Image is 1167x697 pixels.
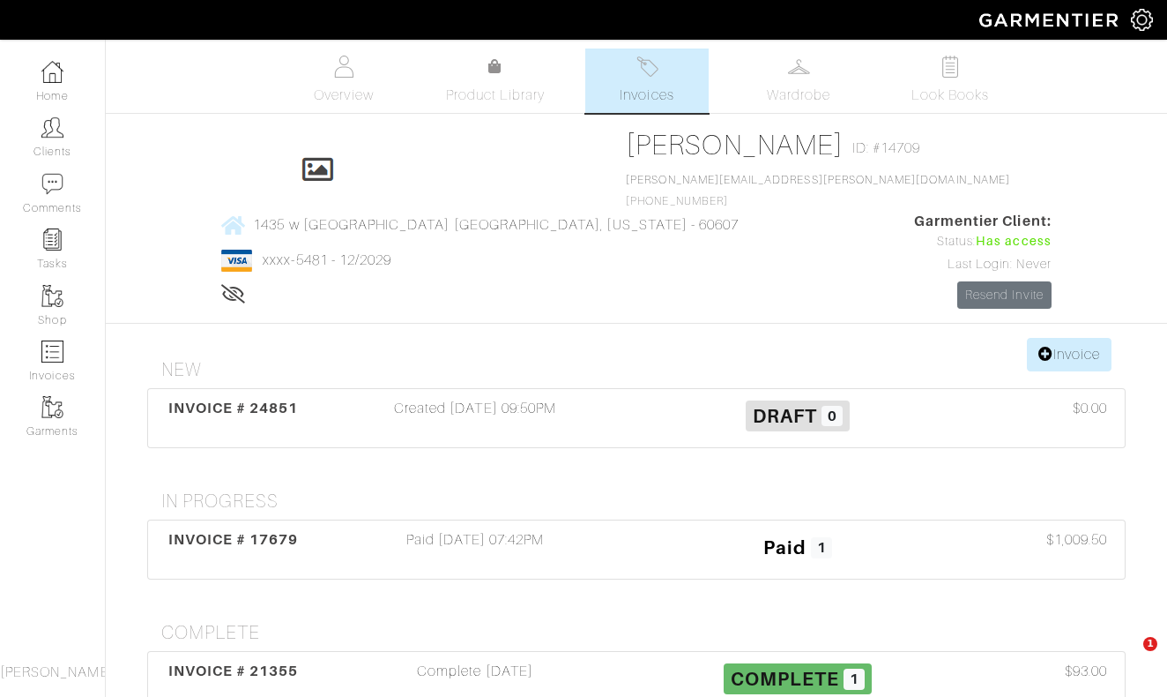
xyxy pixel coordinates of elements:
[844,669,865,690] span: 1
[1131,9,1153,31] img: gear-icon-white-bd11855cb880d31180b6d7d6211b90ccbf57a29d726f0c71d8c61bd08dd39cc2.png
[911,85,990,106] span: Look Books
[976,232,1052,251] span: Has access
[253,217,739,233] span: 1435 w [GEOGRAPHIC_DATA] [GEOGRAPHIC_DATA], [US_STATE] - 60607
[161,491,1126,513] h4: In Progress
[767,85,830,106] span: Wardrobe
[168,663,299,679] span: INVOICE # 21355
[914,232,1052,251] div: Status:
[147,388,1126,448] a: INVOICE # 24851 Created [DATE] 09:50PM Draft 0 $0.00
[41,229,63,251] img: reminder-icon-8004d30b9f0a5d33ae49ab947aed9ed385cf756f9e5892f1edd6e32f2345188e.png
[852,138,921,159] span: ID: #14709
[41,285,63,307] img: garments-icon-b7da505a4dc4fd61783c78ac3ca0ef83fa9d6f193b1c9dc38574b1d14d53ca28.png
[731,668,839,690] span: Complete
[168,531,299,548] span: INVOICE # 17679
[753,405,817,427] span: Draft
[626,129,844,161] a: [PERSON_NAME]
[1143,637,1157,651] span: 1
[147,520,1126,580] a: INVOICE # 17679 Paid [DATE] 07:42PM Paid 1 $1,009.50
[620,85,673,106] span: Invoices
[161,622,1126,644] h4: Complete
[314,398,636,438] div: Created [DATE] 09:50PM
[970,4,1131,35] img: garmentier-logo-header-white-b43fb05a5012e4ada735d5af1a66efaba907eab6374d6393d1fbf88cb4ef424d.png
[914,255,1052,274] div: Last Login: Never
[737,49,860,113] a: Wardrobe
[221,250,252,272] img: visa-934b35602734be37eb7d5d7e5dbcd2044c359bf20a24dc3361ca3fa54326a8a7.png
[41,61,63,83] img: dashboard-icon-dbcd8f5a0b271acd01030246c82b418ddd0df26cd7fceb0bd07c9910d44c42f6.png
[636,56,658,78] img: orders-27d20c2124de7fd6de4e0e44c1d41de31381a507db9b33961299e4e07d508b8c.svg
[788,56,810,78] img: wardrobe-487a4870c1b7c33e795ec22d11cfc2ed9d08956e64fb3008fe2437562e282088.svg
[168,400,299,416] span: INVOICE # 24851
[1065,661,1107,682] span: $93.00
[1046,529,1107,551] span: $1,009.50
[626,174,1010,207] span: [PHONE_NUMBER]
[1073,398,1107,419] span: $0.00
[263,252,391,268] a: xxxx-5481 - 12/2029
[41,173,63,195] img: comment-icon-a0a6a9ef722e966f86d9cbdc48e553b5cf19dbc54f86b18d962a5391bc8f6eb6.png
[282,49,405,113] a: Overview
[41,341,63,363] img: orders-icon-0abe47150d42831381b5fb84f609e132dff9fe21cb692f30cb5eec754e2cba89.png
[914,211,1052,232] span: Garmentier Client:
[940,56,962,78] img: todo-9ac3debb85659649dc8f770b8b6100bb5dab4b48dedcbae339e5042a72dfd3cc.svg
[1027,338,1111,371] a: Invoice
[626,174,1010,186] a: [PERSON_NAME][EMAIL_ADDRESS][PERSON_NAME][DOMAIN_NAME]
[314,529,636,570] div: Paid [DATE] 07:42PM
[585,49,709,113] a: Invoices
[811,537,832,558] span: 1
[41,396,63,418] img: garments-icon-b7da505a4dc4fd61783c78ac3ca0ef83fa9d6f193b1c9dc38574b1d14d53ca28.png
[314,85,373,106] span: Overview
[434,56,557,106] a: Product Library
[333,56,355,78] img: basicinfo-40fd8af6dae0f16599ec9e87c0ef1c0a1fdea2edbe929e3d69a839185d80c458.svg
[161,359,1126,381] h4: New
[1107,637,1149,679] iframe: Intercom live chat
[446,85,546,106] span: Product Library
[821,406,843,427] span: 0
[221,214,739,236] a: 1435 w [GEOGRAPHIC_DATA] [GEOGRAPHIC_DATA], [US_STATE] - 60607
[888,49,1012,113] a: Look Books
[763,536,806,558] span: Paid
[957,281,1052,309] a: Resend Invite
[41,116,63,139] img: clients-icon-6bae9207a08558b7cb47a8932f037763ab4055f8c8b6bfacd5dc20c3e0201464.png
